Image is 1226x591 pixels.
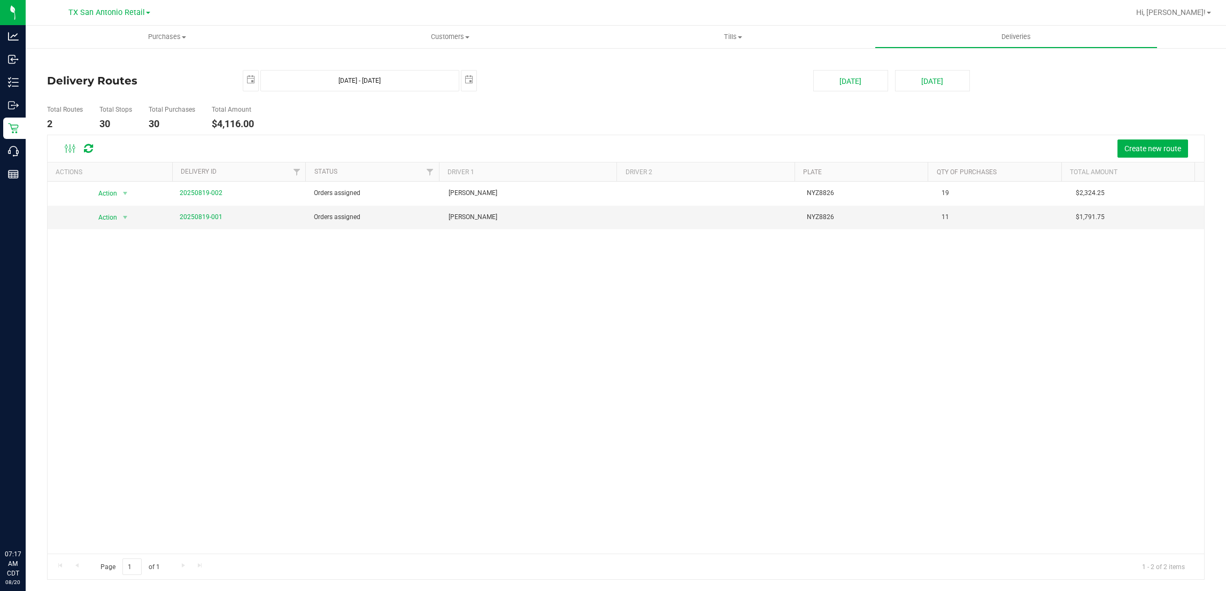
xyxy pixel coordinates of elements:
[439,162,617,181] th: Driver 1
[26,32,309,42] span: Purchases
[314,188,360,198] span: Orders assigned
[8,123,19,134] inline-svg: Retail
[180,213,222,221] a: 20250819-001
[47,106,83,113] h5: Total Routes
[461,71,476,89] span: select
[8,54,19,65] inline-svg: Inbound
[1061,162,1195,181] th: Total Amount
[803,168,822,176] a: Plate
[5,578,21,586] p: 08/20
[288,162,305,181] a: Filter
[11,506,43,538] iframe: Resource center
[1134,558,1193,574] span: 1 - 2 of 2 items
[8,169,19,180] inline-svg: Reports
[1136,8,1206,17] span: Hi, [PERSON_NAME]!
[1117,139,1188,158] button: Create new route
[212,106,254,113] h5: Total Amount
[47,70,227,91] h4: Delivery Routes
[1076,188,1105,198] span: $2,324.25
[895,70,970,91] button: [DATE]
[5,549,21,578] p: 07:17 AM CDT
[56,168,168,176] div: Actions
[212,119,254,129] h4: $4,116.00
[89,210,118,225] span: Action
[91,558,168,575] span: Page of 1
[309,26,591,48] a: Customers
[1076,212,1105,222] span: $1,791.75
[149,119,195,129] h4: 30
[807,212,834,222] span: NYZ8826
[8,77,19,88] inline-svg: Inventory
[987,32,1045,42] span: Deliveries
[591,26,874,48] a: Tills
[592,32,874,42] span: Tills
[122,558,142,575] input: 1
[807,188,834,198] span: NYZ8826
[8,100,19,111] inline-svg: Outbound
[26,26,309,48] a: Purchases
[314,168,337,175] a: Status
[616,162,795,181] th: Driver 2
[68,8,145,17] span: TX San Antonio Retail
[314,212,360,222] span: Orders assigned
[309,32,591,42] span: Customers
[875,26,1158,48] a: Deliveries
[8,31,19,42] inline-svg: Analytics
[243,71,258,89] span: select
[449,212,497,222] span: [PERSON_NAME]
[118,186,132,201] span: select
[99,119,132,129] h4: 30
[181,168,217,175] a: Delivery ID
[942,212,949,222] span: 11
[180,189,222,197] a: 20250819-002
[813,70,888,91] button: [DATE]
[937,168,997,176] a: Qty of Purchases
[118,210,132,225] span: select
[47,119,83,129] h4: 2
[89,186,118,201] span: Action
[149,106,195,113] h5: Total Purchases
[942,188,949,198] span: 19
[99,106,132,113] h5: Total Stops
[1124,144,1181,153] span: Create new route
[449,188,497,198] span: [PERSON_NAME]
[8,146,19,157] inline-svg: Call Center
[421,162,438,181] a: Filter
